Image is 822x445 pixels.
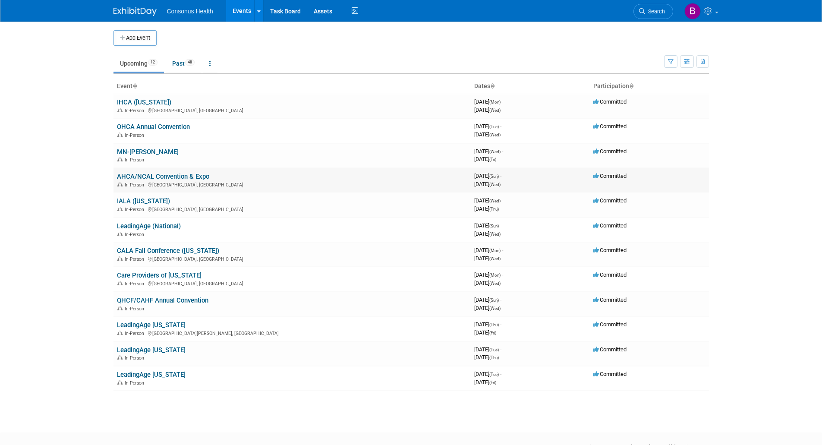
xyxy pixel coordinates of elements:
[117,280,467,287] div: [GEOGRAPHIC_DATA], [GEOGRAPHIC_DATA]
[185,59,195,66] span: 48
[500,321,501,328] span: -
[474,131,501,138] span: [DATE]
[489,149,501,154] span: (Wed)
[474,156,496,162] span: [DATE]
[117,306,123,310] img: In-Person Event
[474,222,501,229] span: [DATE]
[125,355,147,361] span: In-Person
[117,123,190,131] a: OHCA Annual Convention
[593,197,627,204] span: Committed
[125,182,147,188] span: In-Person
[117,181,467,188] div: [GEOGRAPHIC_DATA], [GEOGRAPHIC_DATA]
[117,232,123,236] img: In-Person Event
[489,298,499,303] span: (Sun)
[593,123,627,129] span: Committed
[125,133,147,138] span: In-Person
[593,271,627,278] span: Committed
[489,207,499,211] span: (Thu)
[125,256,147,262] span: In-Person
[125,281,147,287] span: In-Person
[117,182,123,186] img: In-Person Event
[117,173,209,180] a: AHCA/NCAL Convention & Expo
[474,181,501,187] span: [DATE]
[489,100,501,104] span: (Mon)
[471,79,590,94] th: Dates
[645,8,665,15] span: Search
[474,346,501,353] span: [DATE]
[474,173,501,179] span: [DATE]
[474,280,501,286] span: [DATE]
[117,157,123,161] img: In-Person Event
[474,305,501,311] span: [DATE]
[474,354,499,360] span: [DATE]
[502,197,503,204] span: -
[117,331,123,335] img: In-Person Event
[489,157,496,162] span: (Fri)
[489,331,496,335] span: (Fri)
[489,232,501,237] span: (Wed)
[117,148,179,156] a: MN-[PERSON_NAME]
[132,82,137,89] a: Sort by Event Name
[113,79,471,94] th: Event
[474,297,501,303] span: [DATE]
[117,197,170,205] a: IALA ([US_STATE])
[117,247,219,255] a: CALA Fall Conference ([US_STATE])
[125,232,147,237] span: In-Person
[593,371,627,377] span: Committed
[474,271,503,278] span: [DATE]
[500,123,501,129] span: -
[474,107,501,113] span: [DATE]
[117,133,123,137] img: In-Person Event
[125,306,147,312] span: In-Person
[113,30,157,46] button: Add Event
[474,255,501,262] span: [DATE]
[629,82,633,89] a: Sort by Participation Type
[489,322,499,327] span: (Thu)
[502,271,503,278] span: -
[117,271,202,279] a: Care Providers of [US_STATE]
[474,321,501,328] span: [DATE]
[125,331,147,336] span: In-Person
[474,230,501,237] span: [DATE]
[489,174,499,179] span: (Sun)
[590,79,709,94] th: Participation
[500,371,501,377] span: -
[125,157,147,163] span: In-Person
[474,98,503,105] span: [DATE]
[117,371,186,379] a: LeadingAge [US_STATE]
[117,297,208,304] a: QHCF/CAHF Annual Convention
[489,281,501,286] span: (Wed)
[489,256,501,261] span: (Wed)
[113,55,164,72] a: Upcoming12
[117,222,181,230] a: LeadingAge (National)
[593,346,627,353] span: Committed
[489,133,501,137] span: (Wed)
[489,306,501,311] span: (Wed)
[502,247,503,253] span: -
[593,98,627,105] span: Committed
[633,4,673,19] a: Search
[474,205,499,212] span: [DATE]
[489,372,499,377] span: (Tue)
[490,82,494,89] a: Sort by Start Date
[502,98,503,105] span: -
[502,148,503,155] span: -
[593,321,627,328] span: Committed
[489,199,501,203] span: (Wed)
[593,173,627,179] span: Committed
[489,124,499,129] span: (Tue)
[167,8,213,15] span: Consonus Health
[125,207,147,212] span: In-Person
[489,273,501,278] span: (Mon)
[474,247,503,253] span: [DATE]
[500,297,501,303] span: -
[500,346,501,353] span: -
[593,247,627,253] span: Committed
[117,207,123,211] img: In-Person Event
[489,182,501,187] span: (Wed)
[489,248,501,253] span: (Mon)
[474,148,503,155] span: [DATE]
[489,347,499,352] span: (Tue)
[117,205,467,212] div: [GEOGRAPHIC_DATA], [GEOGRAPHIC_DATA]
[500,222,501,229] span: -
